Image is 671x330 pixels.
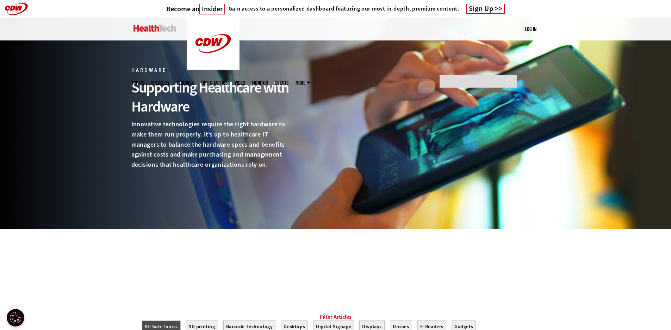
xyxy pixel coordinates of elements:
h4: Gain access to a personalized dashboard featuring our most in-depth, premium content. [229,5,459,12]
a: Become anInsider [166,5,225,13]
img: Home [133,25,176,32]
p: Innovative technologies require the right hardware to make them run properly. It’s up to healthca... [131,119,295,170]
iframe: advertisement [207,261,464,292]
h3: Become an [166,5,225,13]
span: More [296,80,310,85]
a: Log in [525,26,536,32]
a: Features [176,80,194,85]
a: Tips & Tactics [201,80,228,85]
a: Filter Articles [320,313,352,321]
button: Open Preferences [7,309,24,326]
span: Specialty [151,80,169,85]
a: Video [235,80,245,85]
a: Events [275,80,288,85]
img: Home [187,18,240,70]
div: User menu [525,25,536,33]
a: Gain access to a personalized dashboard featuring our most in-depth, premium content. [225,5,459,12]
a: CDW [187,64,240,71]
div: Cookie Settings [7,309,24,326]
a: MonITor [252,80,268,85]
div: Supporting Healthcare with Hardware [131,78,295,116]
a: Sign Up [466,4,505,14]
span: Topics [131,80,144,85]
span: Insider [199,4,225,14]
